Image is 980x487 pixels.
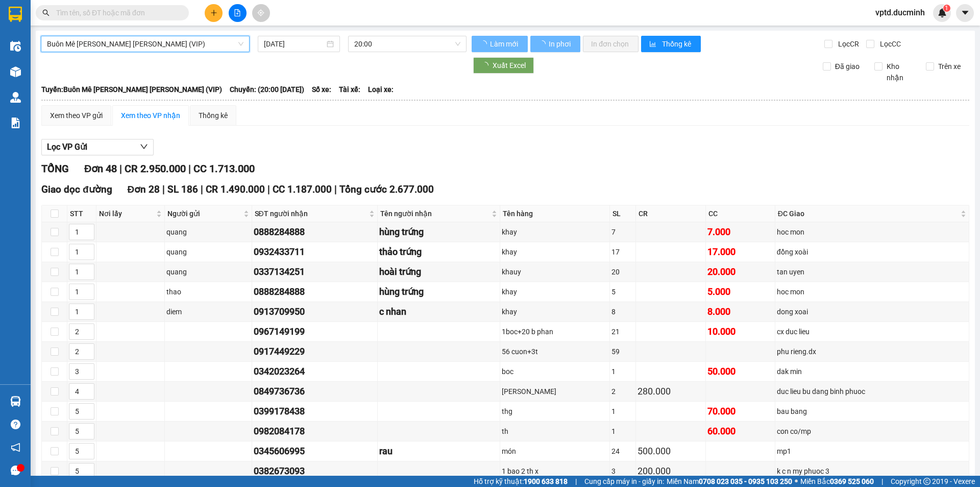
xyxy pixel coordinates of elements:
[530,36,580,52] button: In phơi
[252,4,270,22] button: aim
[611,446,634,457] div: 24
[490,38,520,50] span: Làm mới
[707,265,773,279] div: 20.000
[252,422,378,442] td: 0982084178
[206,183,265,195] span: CR 1.490.000
[264,38,325,50] input: 15/08/2025
[636,205,705,222] th: CR
[254,424,376,438] div: 0982084178
[210,9,217,16] span: plus
[502,406,608,417] div: thg
[128,183,160,195] span: Đơn 28
[11,466,20,475] span: message
[707,404,773,419] div: 70.000
[777,466,967,477] div: k c n my phuoc 3
[583,36,639,52] button: In đơn chọn
[252,322,378,342] td: 0967149199
[252,302,378,322] td: 0913709950
[934,61,965,72] span: Trên xe
[638,444,703,458] div: 500.000
[379,285,498,299] div: hùng trứng
[472,36,528,52] button: Làm mới
[166,306,250,317] div: diem
[252,402,378,422] td: 0399178438
[140,143,148,151] span: down
[474,476,568,487] span: Hỗ trợ kỹ thuật:
[502,466,608,477] div: 1 bao 2 th x
[649,40,658,49] span: bar-chart
[201,183,203,195] span: |
[254,305,376,319] div: 0913709950
[584,476,664,487] span: Cung cấp máy in - giấy in:
[166,286,250,297] div: thao
[254,245,376,259] div: 0932433711
[10,41,21,52] img: warehouse-icon
[876,38,902,50] span: Lọc CC
[611,306,634,317] div: 8
[378,302,500,322] td: c nhan
[502,366,608,377] div: boc
[707,245,773,259] div: 17.000
[56,7,177,18] input: Tìm tên, số ĐT hoặc mã đơn
[255,208,367,219] span: SĐT người nhận
[538,40,547,48] span: loading
[502,346,608,357] div: 56 cuon+3t
[379,305,498,319] div: c nhan
[254,364,376,379] div: 0342023264
[831,61,864,72] span: Đã giao
[379,444,498,458] div: rau
[795,479,798,483] span: ⚪️
[611,246,634,258] div: 17
[254,324,376,339] div: 0967149199
[252,242,378,262] td: 0932433711
[378,442,500,461] td: rau
[706,205,775,222] th: CC
[502,226,608,238] div: khay
[923,478,930,485] span: copyright
[41,163,69,175] span: TỔNG
[273,183,332,195] span: CC 1.187.000
[125,163,186,175] span: CR 2.950.000
[121,110,180,121] div: Xem theo VP nhận
[312,84,331,95] span: Số xe:
[378,222,500,242] td: hùng trứng
[379,265,498,279] div: hoài trứng
[205,4,223,22] button: plus
[834,38,861,50] span: Lọc CR
[945,5,948,12] span: 1
[252,362,378,382] td: 0342023264
[777,446,967,457] div: mp1
[378,262,500,282] td: hoài trứng
[502,446,608,457] div: món
[611,426,634,437] div: 1
[699,477,792,485] strong: 0708 023 035 - 0935 103 250
[254,384,376,399] div: 0849736736
[777,406,967,417] div: bau bang
[368,84,394,95] span: Loại xe:
[493,60,526,71] span: Xuất Excel
[252,262,378,282] td: 0337134251
[42,9,50,16] span: search
[41,139,154,155] button: Lọc VP Gửi
[800,476,874,487] span: Miền Bắc
[611,266,634,277] div: 20
[166,226,250,238] div: quang
[707,225,773,239] div: 7.000
[11,420,20,429] span: question-circle
[502,266,608,277] div: khauy
[611,286,634,297] div: 5
[252,461,378,481] td: 0382673093
[777,286,967,297] div: hoc mon
[252,342,378,362] td: 0917449229
[188,163,191,175] span: |
[193,163,255,175] span: CC 1.713.000
[252,222,378,242] td: 0888284888
[10,396,21,407] img: warehouse-icon
[667,476,792,487] span: Miền Nam
[167,208,241,219] span: Người gửi
[10,92,21,103] img: warehouse-icon
[162,183,165,195] span: |
[502,286,608,297] div: khay
[707,324,773,339] div: 10.000
[47,141,87,153] span: Lọc VP Gửi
